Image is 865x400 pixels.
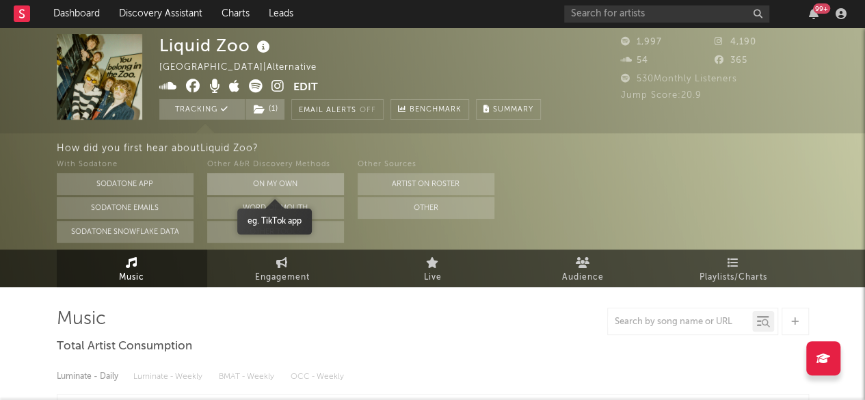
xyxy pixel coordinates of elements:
[564,5,769,23] input: Search for artists
[715,38,756,46] span: 4,190
[119,269,144,286] span: Music
[508,250,658,287] a: Audience
[57,338,192,355] span: Total Artist Consumption
[207,173,344,195] button: On My Own
[159,99,245,120] button: Tracking
[360,107,376,114] em: Off
[608,317,752,328] input: Search by song name or URL
[358,197,494,219] button: Other
[57,197,194,219] button: Sodatone Emails
[621,38,662,46] span: 1,997
[562,269,604,286] span: Audience
[410,102,462,118] span: Benchmark
[476,99,541,120] button: Summary
[813,3,830,14] div: 99 +
[621,56,648,65] span: 54
[658,250,809,287] a: Playlists/Charts
[493,106,533,114] span: Summary
[245,99,284,120] button: (1)
[57,173,194,195] button: Sodatone App
[159,59,332,76] div: [GEOGRAPHIC_DATA] | Alternative
[57,157,194,173] div: With Sodatone
[207,250,358,287] a: Engagement
[159,34,274,57] div: Liquid Zoo
[207,197,344,219] button: Word Of Mouth
[293,79,318,96] button: Edit
[621,91,702,100] span: Jump Score: 20.9
[291,99,384,120] button: Email AlertsOff
[809,8,819,19] button: 99+
[621,75,737,83] span: 530 Monthly Listeners
[358,157,494,173] div: Other Sources
[207,221,344,243] button: Other Tools
[245,99,285,120] span: ( 1 )
[715,56,747,65] span: 365
[358,173,494,195] button: Artist on Roster
[390,99,469,120] a: Benchmark
[57,221,194,243] button: Sodatone Snowflake Data
[255,269,310,286] span: Engagement
[700,269,767,286] span: Playlists/Charts
[207,157,344,173] div: Other A&R Discovery Methods
[358,250,508,287] a: Live
[424,269,442,286] span: Live
[57,250,207,287] a: Music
